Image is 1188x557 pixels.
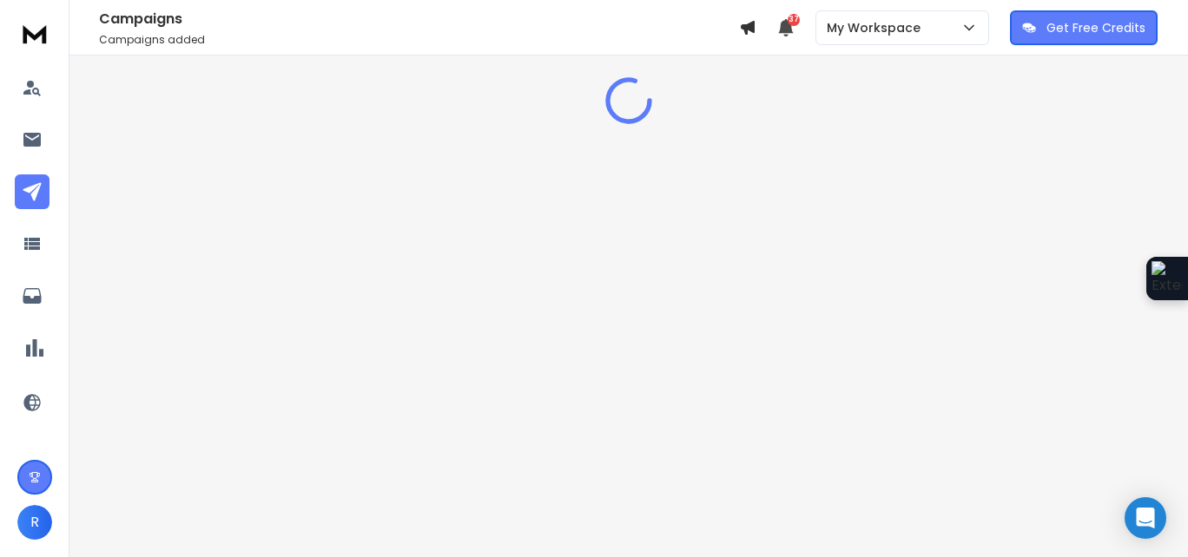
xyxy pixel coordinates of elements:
p: Get Free Credits [1046,19,1145,36]
span: 37 [788,14,800,26]
button: R [17,505,52,540]
img: Extension Icon [1152,261,1183,296]
p: My Workspace [827,19,927,36]
p: Campaigns added [99,33,739,47]
img: logo [17,17,52,49]
h1: Campaigns [99,9,739,29]
div: Open Intercom Messenger [1125,497,1166,539]
button: Get Free Credits [1010,10,1158,45]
